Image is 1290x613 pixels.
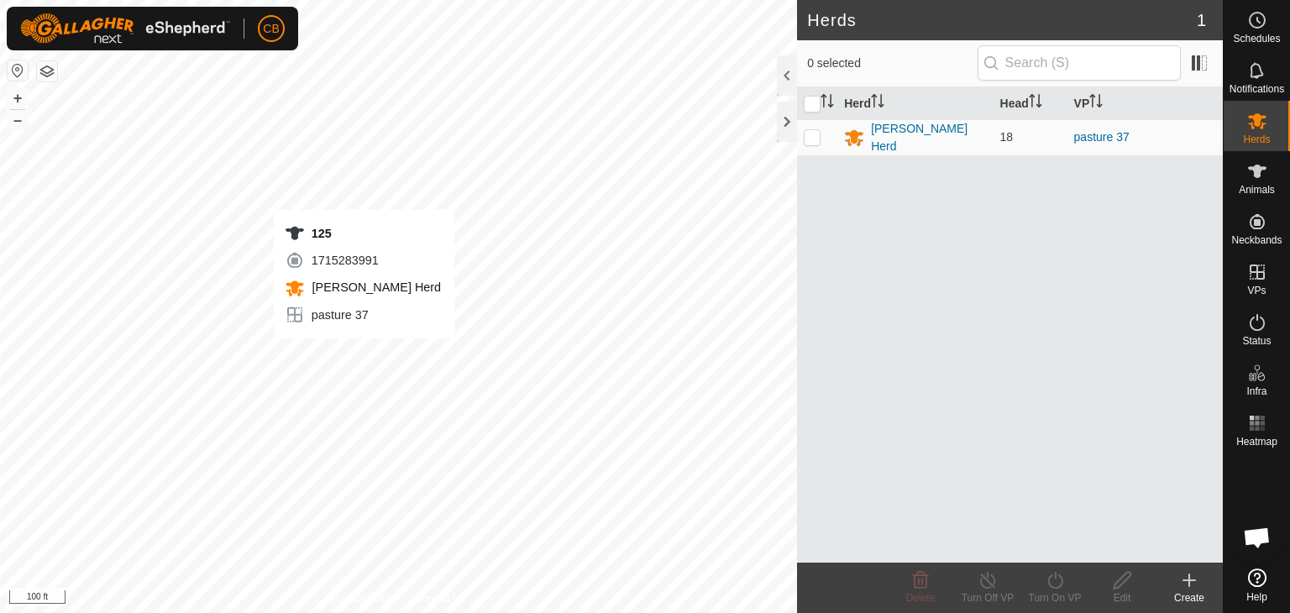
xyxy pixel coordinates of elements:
div: pasture 37 [285,305,441,325]
a: pasture 37 [1074,130,1130,144]
span: 0 selected [807,55,977,72]
span: Status [1242,336,1271,346]
span: VPs [1247,286,1266,296]
input: Search (S) [978,45,1181,81]
p-sorticon: Activate to sort [1089,97,1103,110]
th: VP [1067,87,1223,120]
th: Herd [837,87,993,120]
div: [PERSON_NAME] Herd [871,120,986,155]
img: Gallagher Logo [20,13,230,44]
span: Animals [1239,185,1275,195]
span: [PERSON_NAME] Herd [308,280,441,294]
a: Help [1224,562,1290,609]
div: Turn Off VP [954,590,1021,605]
p-sorticon: Activate to sort [821,97,834,110]
a: Privacy Policy [333,591,396,606]
button: Map Layers [37,61,57,81]
span: Neckbands [1231,235,1282,245]
a: Contact Us [415,591,464,606]
span: Herds [1243,134,1270,144]
span: Schedules [1233,34,1280,44]
button: + [8,88,28,108]
span: Heatmap [1236,437,1277,447]
div: Edit [1088,590,1156,605]
div: 1715283991 [285,250,441,270]
span: CB [263,20,279,38]
div: Open chat [1232,512,1282,563]
span: Notifications [1230,84,1284,94]
button: Reset Map [8,60,28,81]
button: – [8,110,28,130]
span: Help [1246,592,1267,602]
span: 1 [1197,8,1206,33]
span: Infra [1246,386,1266,396]
span: 18 [1000,130,1014,144]
p-sorticon: Activate to sort [871,97,884,110]
div: Turn On VP [1021,590,1088,605]
div: Create [1156,590,1223,605]
span: Delete [906,592,936,604]
p-sorticon: Activate to sort [1029,97,1042,110]
h2: Herds [807,10,1197,30]
div: 125 [285,223,441,244]
th: Head [994,87,1067,120]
